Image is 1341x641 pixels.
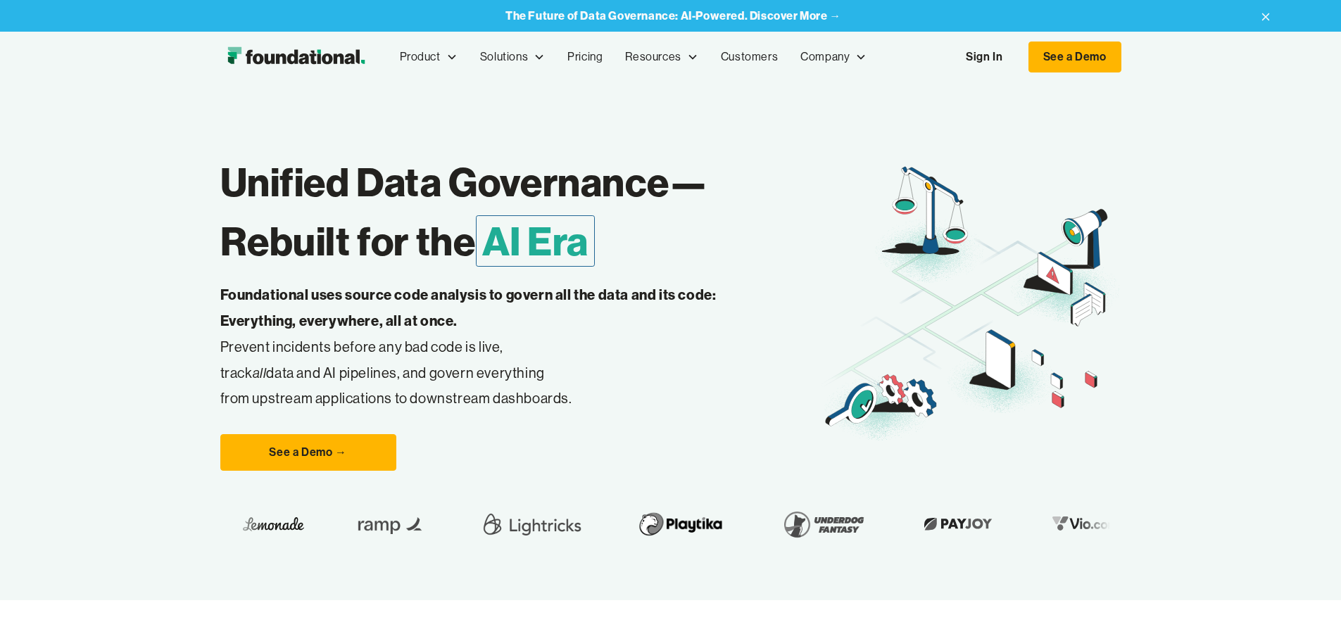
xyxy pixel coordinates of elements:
[629,504,730,544] img: Playtika
[476,215,596,267] span: AI Era
[1044,513,1126,535] img: Vio.com
[348,504,432,544] img: Ramp
[789,34,878,80] div: Company
[469,34,556,80] div: Solutions
[614,34,709,80] div: Resources
[710,34,789,80] a: Customers
[220,43,372,71] img: Foundational Logo
[775,504,871,544] img: Underdog Fantasy
[220,43,372,71] a: home
[1028,42,1121,72] a: See a Demo
[389,34,469,80] div: Product
[625,48,681,66] div: Resources
[505,9,841,23] a: The Future of Data Governance: AI-Powered. Discover More →
[952,42,1016,72] a: Sign In
[400,48,441,66] div: Product
[556,34,614,80] a: Pricing
[220,153,821,271] h1: Unified Data Governance— Rebuilt for the
[220,282,761,412] p: Prevent incidents before any bad code is live, track data and AI pipelines, and govern everything...
[916,513,999,535] img: Payjoy
[505,8,841,23] strong: The Future of Data Governance: AI-Powered. Discover More →
[477,504,584,544] img: Lightricks
[253,364,267,381] em: all
[480,48,528,66] div: Solutions
[241,513,303,535] img: Lemonade
[220,286,717,329] strong: Foundational uses source code analysis to govern all the data and its code: Everything, everywher...
[800,48,850,66] div: Company
[220,434,396,471] a: See a Demo →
